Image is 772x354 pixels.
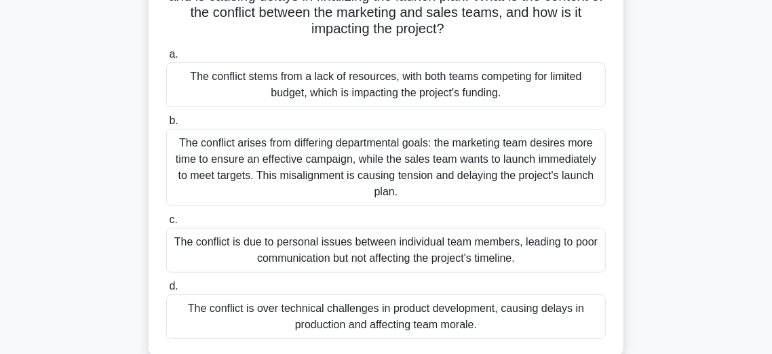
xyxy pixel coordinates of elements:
span: a. [169,48,178,60]
div: The conflict arises from differing departmental goals: the marketing team desires more time to en... [166,129,606,206]
span: c. [169,214,177,225]
div: The conflict is due to personal issues between individual team members, leading to poor communica... [166,228,606,273]
div: The conflict stems from a lack of resources, with both teams competing for limited budget, which ... [166,62,606,107]
div: The conflict is over technical challenges in product development, causing delays in production an... [166,294,606,339]
span: d. [169,280,178,292]
span: b. [169,115,178,126]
